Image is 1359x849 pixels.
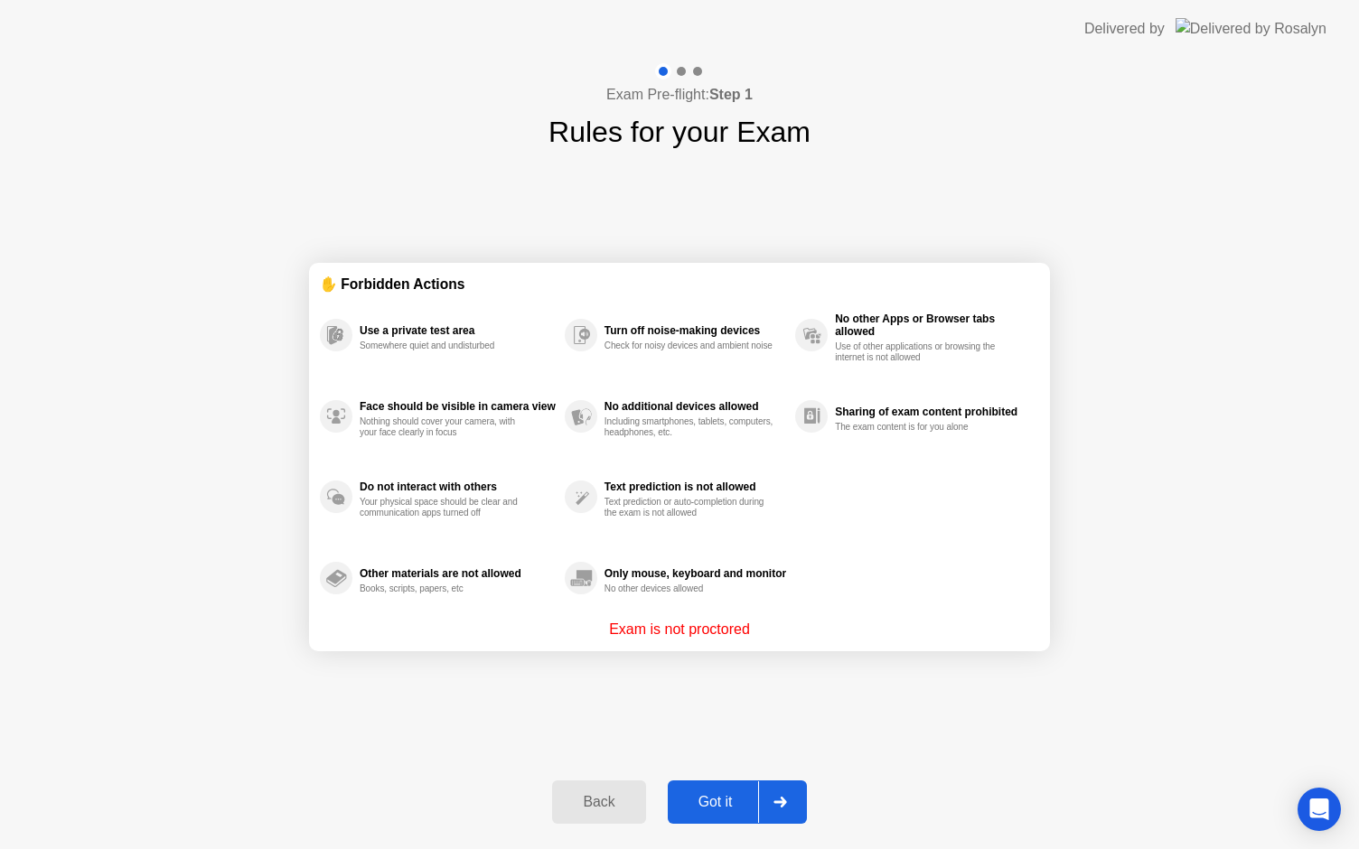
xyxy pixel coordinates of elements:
[605,480,786,493] div: Text prediction is not allowed
[668,780,807,824] button: Got it
[548,110,811,154] h1: Rules for your Exam
[609,619,750,640] p: Exam is not proctored
[1084,18,1165,40] div: Delivered by
[320,274,1039,294] div: ✋ Forbidden Actions
[360,324,556,337] div: Use a private test area
[835,422,1006,433] div: The exam content is for you alone
[605,324,786,337] div: Turn off noise-making devices
[360,567,556,580] div: Other materials are not allowed
[1298,788,1341,831] div: Open Intercom Messenger
[673,794,758,810] div: Got it
[360,416,530,438] div: Nothing should cover your camera, with your face clearly in focus
[360,400,556,413] div: Face should be visible in camera view
[605,416,775,438] div: Including smartphones, tablets, computers, headphones, etc.
[360,497,530,518] div: Your physical space should be clear and communication apps turned off
[835,313,1030,338] div: No other Apps or Browser tabs allowed
[1176,18,1326,39] img: Delivered by Rosalyn
[605,567,786,580] div: Only mouse, keyboard and monitor
[709,87,753,102] b: Step 1
[360,341,530,351] div: Somewhere quiet and undisturbed
[605,341,775,351] div: Check for noisy devices and ambient noise
[552,780,645,824] button: Back
[605,400,786,413] div: No additional devices allowed
[360,583,530,594] div: Books, scripts, papers, etc
[835,406,1030,418] div: Sharing of exam content prohibited
[360,480,556,493] div: Do not interact with others
[835,341,1006,363] div: Use of other applications or browsing the internet is not allowed
[605,583,775,594] div: No other devices allowed
[558,794,640,810] div: Back
[606,84,753,106] h4: Exam Pre-flight:
[605,497,775,518] div: Text prediction or auto-completion during the exam is not allowed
